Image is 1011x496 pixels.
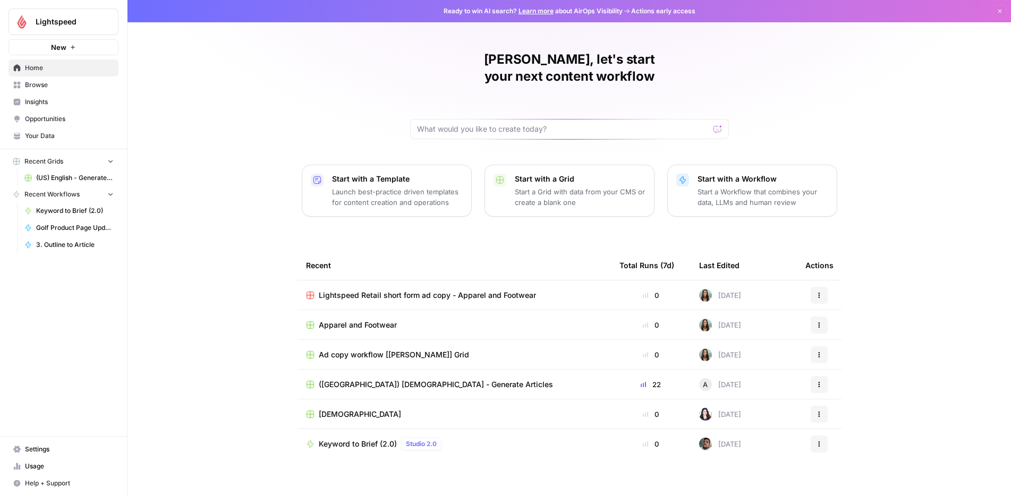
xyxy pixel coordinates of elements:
[12,12,31,31] img: Lightspeed Logo
[699,438,741,450] div: [DATE]
[699,348,712,361] img: 6c0mqo3yg1s9t43vyshj80cpl9tb
[319,320,397,330] span: Apparel and Footwear
[699,319,741,331] div: [DATE]
[332,186,463,208] p: Launch best-practice driven templates for content creation and operations
[24,157,63,166] span: Recent Grids
[306,251,602,280] div: Recent
[319,409,401,420] span: [DEMOGRAPHIC_DATA]
[699,378,741,391] div: [DATE]
[9,153,118,169] button: Recent Grids
[698,186,828,208] p: Start a Workflow that combines your data, LLMs and human review
[306,438,602,450] a: Keyword to Brief (2.0)Studio 2.0
[319,349,469,360] span: Ad copy workflow [[PERSON_NAME]] Grid
[319,290,536,301] span: Lightspeed Retail short form ad copy - Apparel and Footwear
[805,251,834,280] div: Actions
[699,289,712,302] img: 6c0mqo3yg1s9t43vyshj80cpl9tb
[699,319,712,331] img: 6c0mqo3yg1s9t43vyshj80cpl9tb
[406,439,437,449] span: Studio 2.0
[51,42,66,53] span: New
[9,76,118,93] a: Browse
[619,320,682,330] div: 0
[9,127,118,144] a: Your Data
[619,290,682,301] div: 0
[9,93,118,110] a: Insights
[24,190,80,199] span: Recent Workflows
[306,409,602,420] a: [DEMOGRAPHIC_DATA]
[9,39,118,55] button: New
[306,290,602,301] a: Lightspeed Retail short form ad copy - Apparel and Footwear
[9,458,118,475] a: Usage
[9,441,118,458] a: Settings
[699,438,712,450] img: u93l1oyz1g39q1i4vkrv6vz0p6p4
[332,174,463,184] p: Start with a Template
[9,186,118,202] button: Recent Workflows
[25,444,114,454] span: Settings
[20,236,118,253] a: 3. Outline to Article
[444,6,623,16] span: Ready to win AI search? about AirOps Visibility
[619,409,682,420] div: 0
[306,349,602,360] a: Ad copy workflow [[PERSON_NAME]] Grid
[667,165,837,217] button: Start with a WorkflowStart a Workflow that combines your data, LLMs and human review
[25,461,114,471] span: Usage
[619,439,682,449] div: 0
[25,80,114,90] span: Browse
[485,165,655,217] button: Start with a GridStart a Grid with data from your CMS or create a blank one
[699,251,740,280] div: Last Edited
[25,131,114,141] span: Your Data
[703,379,708,390] span: A
[36,16,100,27] span: Lightspeed
[699,408,712,421] img: wdke7mwtj0nxznpffym0k1wpceu2
[306,320,602,330] a: Apparel and Footwear
[519,7,554,15] a: Learn more
[25,478,114,488] span: Help + Support
[9,475,118,492] button: Help + Support
[619,349,682,360] div: 0
[619,379,682,390] div: 22
[699,289,741,302] div: [DATE]
[20,219,118,236] a: Golf Product Page Update
[319,439,397,449] span: Keyword to Brief (2.0)
[25,63,114,73] span: Home
[20,202,118,219] a: Keyword to Brief (2.0)
[9,59,118,76] a: Home
[36,206,114,216] span: Keyword to Brief (2.0)
[515,174,645,184] p: Start with a Grid
[699,408,741,421] div: [DATE]
[36,173,114,183] span: (US) English - Generate Articles
[20,169,118,186] a: (US) English - Generate Articles
[515,186,645,208] p: Start a Grid with data from your CMS or create a blank one
[306,379,602,390] a: ([GEOGRAPHIC_DATA]) [DEMOGRAPHIC_DATA] - Generate Articles
[698,174,828,184] p: Start with a Workflow
[410,51,729,85] h1: [PERSON_NAME], let's start your next content workflow
[619,251,674,280] div: Total Runs (7d)
[9,8,118,35] button: Workspace: Lightspeed
[25,114,114,124] span: Opportunities
[302,165,472,217] button: Start with a TemplateLaunch best-practice driven templates for content creation and operations
[319,379,553,390] span: ([GEOGRAPHIC_DATA]) [DEMOGRAPHIC_DATA] - Generate Articles
[699,348,741,361] div: [DATE]
[36,223,114,233] span: Golf Product Page Update
[9,110,118,127] a: Opportunities
[631,6,695,16] span: Actions early access
[25,97,114,107] span: Insights
[36,240,114,250] span: 3. Outline to Article
[417,124,709,134] input: What would you like to create today?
